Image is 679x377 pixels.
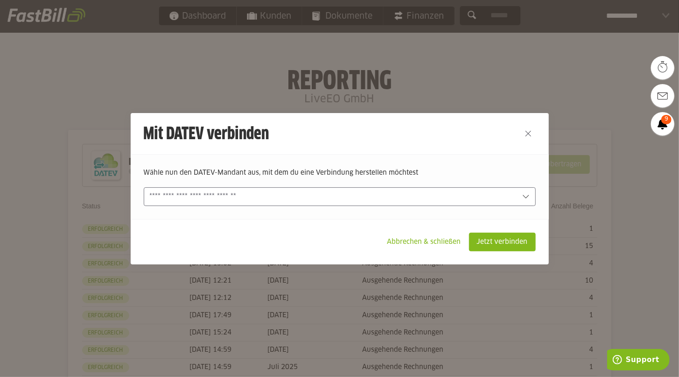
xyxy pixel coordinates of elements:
sl-button: Jetzt verbinden [469,233,536,251]
iframe: Opens a widget where you can find more information [607,349,670,372]
span: 9 [661,115,672,124]
p: Wähle nun den DATEV-Mandant aus, mit dem du eine Verbindung herstellen möchtest [144,168,536,178]
sl-button: Abbrechen & schließen [379,233,469,251]
a: 9 [651,112,674,135]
